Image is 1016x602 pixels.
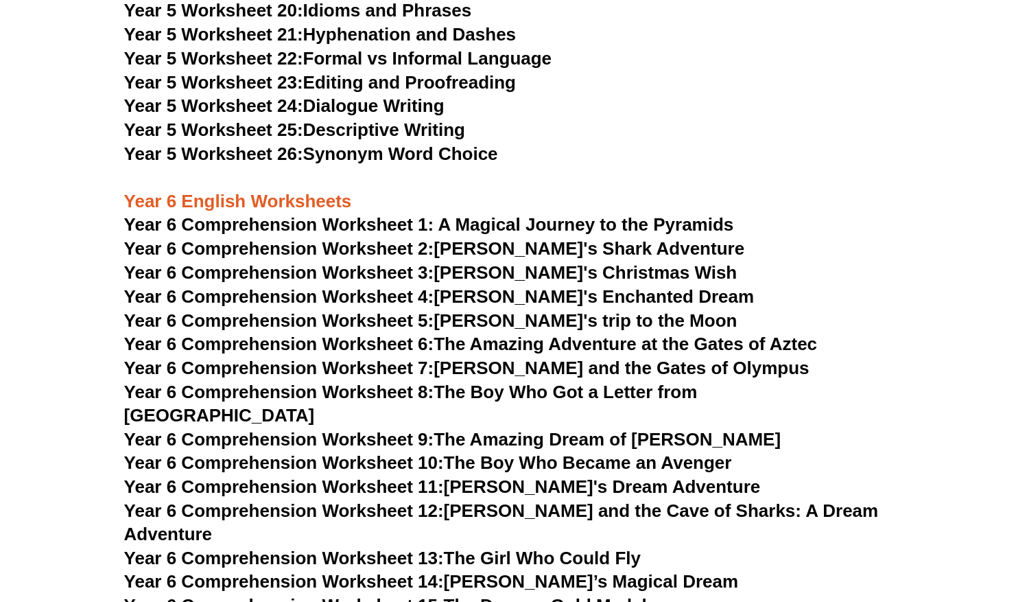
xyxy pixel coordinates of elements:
a: Year 6 Comprehension Worksheet 6:The Amazing Adventure at the Gates of Aztec [124,334,817,354]
a: Year 6 Comprehension Worksheet 14:[PERSON_NAME]’s Magical Dream [124,571,738,592]
h3: Year 6 English Worksheets [124,167,893,213]
a: Year 6 Comprehension Worksheet 9:The Amazing Dream of [PERSON_NAME] [124,429,781,450]
a: Year 6 Comprehension Worksheet 13:The Girl Who Could Fly [124,548,641,568]
span: Year 5 Worksheet 26: [124,143,303,164]
iframe: Chat Widget [788,447,1016,602]
span: Year 6 Comprehension Worksheet 6: [124,334,434,354]
span: Year 6 Comprehension Worksheet 7: [124,358,434,378]
a: Year 6 Comprehension Worksheet 12:[PERSON_NAME] and the Cave of Sharks: A Dream Adventure [124,500,878,544]
a: Year 6 Comprehension Worksheet 5:[PERSON_NAME]'s trip to the Moon [124,310,737,331]
span: Year 5 Worksheet 25: [124,119,303,140]
span: Year 6 Comprehension Worksheet 13: [124,548,444,568]
span: Year 5 Worksheet 24: [124,95,303,116]
a: Year 5 Worksheet 25:Descriptive Writing [124,119,465,140]
a: Year 6 Comprehension Worksheet 3:[PERSON_NAME]'s Christmas Wish [124,262,737,283]
span: Year 6 Comprehension Worksheet 8: [124,382,434,402]
span: Year 6 Comprehension Worksheet 2: [124,238,434,259]
a: Year 6 Comprehension Worksheet 11:[PERSON_NAME]'s Dream Adventure [124,476,760,497]
a: Year 6 Comprehension Worksheet 10:The Boy Who Became an Avenger [124,452,732,473]
span: Year 6 Comprehension Worksheet 12: [124,500,444,521]
a: Year 5 Worksheet 21:Hyphenation and Dashes [124,24,516,45]
span: Year 6 Comprehension Worksheet 11: [124,476,444,497]
a: Year 5 Worksheet 24:Dialogue Writing [124,95,445,116]
a: Year 6 Comprehension Worksheet 2:[PERSON_NAME]'s Shark Adventure [124,238,744,259]
a: Year 6 Comprehension Worksheet 4:[PERSON_NAME]'s Enchanted Dream [124,286,754,307]
a: Year 5 Worksheet 26:Synonym Word Choice [124,143,498,164]
span: Year 6 Comprehension Worksheet 4: [124,286,434,307]
span: Year 5 Worksheet 21: [124,24,303,45]
a: Year 5 Worksheet 23:Editing and Proofreading [124,72,516,93]
span: Year 6 Comprehension Worksheet 9: [124,429,434,450]
span: Year 5 Worksheet 23: [124,72,303,93]
a: Year 6 Comprehension Worksheet 8:The Boy Who Got a Letter from [GEOGRAPHIC_DATA] [124,382,698,426]
span: Year 6 Comprehension Worksheet 3: [124,262,434,283]
a: Year 6 Comprehension Worksheet 1: A Magical Journey to the Pyramids [124,214,734,235]
span: Year 6 Comprehension Worksheet 14: [124,571,444,592]
a: Year 5 Worksheet 22:Formal vs Informal Language [124,48,552,69]
span: Year 5 Worksheet 22: [124,48,303,69]
a: Year 6 Comprehension Worksheet 7:[PERSON_NAME] and the Gates of Olympus [124,358,810,378]
span: Year 6 Comprehension Worksheet 10: [124,452,444,473]
span: Year 6 Comprehension Worksheet 5: [124,310,434,331]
